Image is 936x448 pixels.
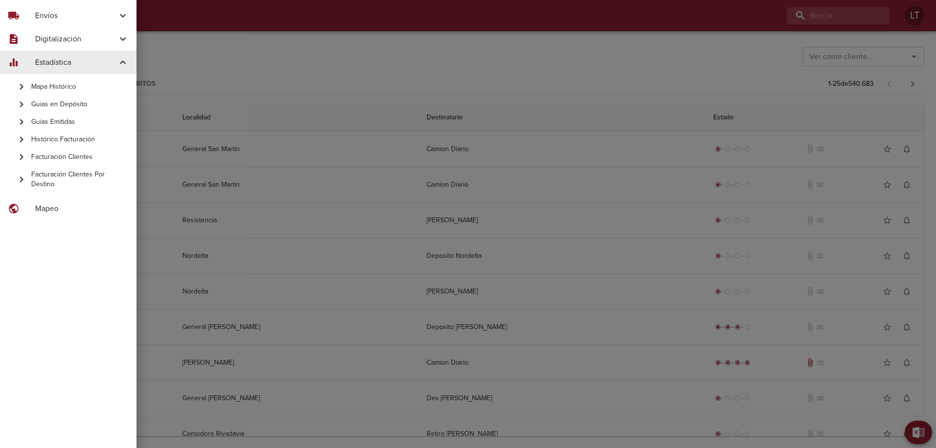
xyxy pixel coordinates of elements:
[31,117,129,127] span: Guias Emitidas
[35,33,117,45] span: Digitalización
[8,10,19,21] span: local_shipping
[31,170,129,189] span: Facturación Clientes Por Destino
[35,57,117,68] span: Estadística
[31,82,129,92] span: Mapa Histórico
[8,203,19,214] span: public
[8,57,19,68] span: equalizer
[31,99,129,109] span: Guias en Depósito
[8,33,19,45] span: description
[35,203,129,214] span: Mapeo
[31,135,129,144] span: Histórico Facturación
[31,152,129,162] span: Facturación Clientes
[35,10,117,21] span: Envíos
